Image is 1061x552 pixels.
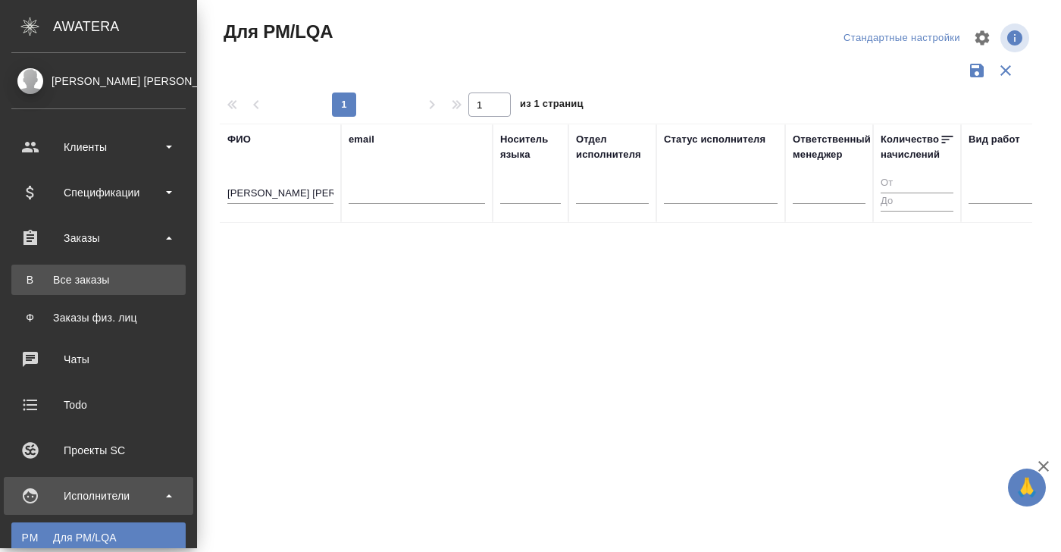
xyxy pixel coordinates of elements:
[4,340,193,378] a: Чаты
[19,530,178,545] div: Для PM/LQA
[11,73,186,89] div: [PERSON_NAME] [PERSON_NAME]
[11,181,186,204] div: Спецификации
[53,11,197,42] div: AWATERA
[11,303,186,333] a: ФЗаказы физ. лиц
[881,174,953,193] input: От
[500,132,561,162] div: Носитель языка
[576,132,649,162] div: Отдел исполнителя
[1000,24,1032,52] span: Посмотреть информацию
[664,132,765,147] div: Статус исполнителя
[11,227,186,249] div: Заказы
[881,132,940,162] div: Количество начислений
[964,20,1000,56] span: Настроить таблицу
[840,27,964,50] div: split button
[11,136,186,158] div: Клиенты
[969,132,1020,147] div: Вид работ
[19,272,178,287] div: Все заказы
[991,56,1020,85] button: Сбросить фильтры
[11,439,186,462] div: Проекты SC
[962,56,991,85] button: Сохранить фильтры
[4,386,193,424] a: Todo
[4,431,193,469] a: Проекты SC
[349,132,374,147] div: email
[520,95,584,117] span: из 1 страниц
[227,132,251,147] div: ФИО
[11,394,186,416] div: Todo
[881,193,953,212] input: До
[1014,472,1040,503] span: 🙏
[11,348,186,371] div: Чаты
[19,310,178,325] div: Заказы физ. лиц
[11,265,186,295] a: ВВсе заказы
[793,132,871,162] div: Ответственный менеджер
[1008,469,1046,507] button: 🙏
[220,20,333,44] span: Для PM/LQA
[11,485,186,507] div: Исполнители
